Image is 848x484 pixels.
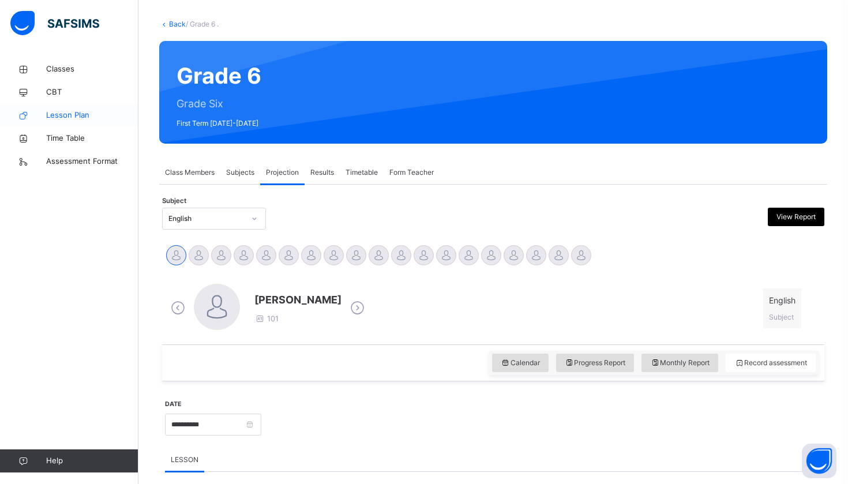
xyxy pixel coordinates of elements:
[769,294,796,306] span: English
[769,313,794,321] span: Subject
[162,196,186,206] span: Subject
[171,455,198,465] span: LESSON
[266,167,299,178] span: Projection
[165,400,182,409] label: Date
[226,167,254,178] span: Subjects
[776,212,816,222] span: View Report
[254,292,342,307] span: [PERSON_NAME]
[186,20,219,28] span: / Grade 6 .
[46,156,138,167] span: Assessment Format
[310,167,334,178] span: Results
[501,358,540,368] span: Calendar
[565,358,626,368] span: Progress Report
[46,87,138,98] span: CBT
[254,314,279,323] span: 101
[46,63,138,75] span: Classes
[650,358,710,368] span: Monthly Report
[346,167,378,178] span: Timetable
[168,213,245,224] div: English
[802,444,836,478] button: Open asap
[46,110,138,121] span: Lesson Plan
[46,133,138,144] span: Time Table
[10,11,99,35] img: safsims
[734,358,807,368] span: Record assessment
[169,20,186,28] a: Back
[389,167,434,178] span: Form Teacher
[46,455,138,467] span: Help
[165,167,215,178] span: Class Members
